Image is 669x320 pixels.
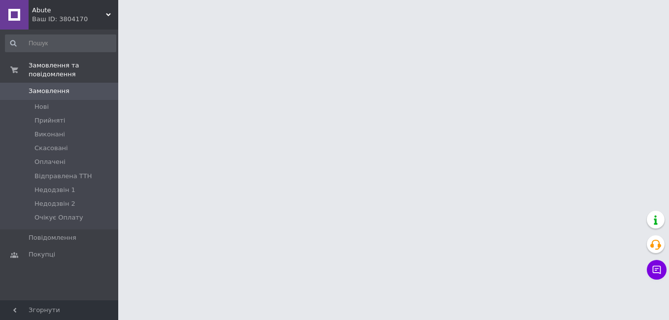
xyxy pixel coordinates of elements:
input: Пошук [5,34,116,52]
span: Оплачені [34,158,66,166]
span: Покупці [29,250,55,259]
button: Чат з покупцем [647,260,667,280]
span: Недодзвін 1 [34,186,75,194]
span: Повідомлення [29,233,76,242]
span: Прийняті [34,116,65,125]
span: Недодзвін 2 [34,199,75,208]
div: Ваш ID: 3804170 [32,15,118,24]
span: Замовлення та повідомлення [29,61,118,79]
span: Abute [32,6,106,15]
span: Очікує Оплату [34,213,83,222]
span: Скасовані [34,144,68,153]
span: Виконані [34,130,65,139]
span: Замовлення [29,87,69,96]
span: Відправлена ТТН [34,172,92,181]
span: Нові [34,102,49,111]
